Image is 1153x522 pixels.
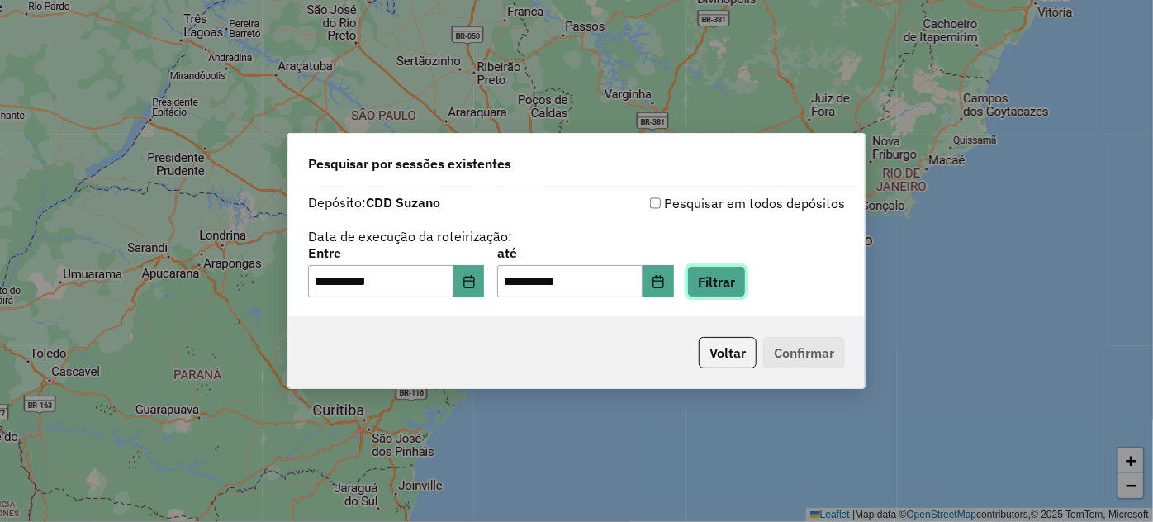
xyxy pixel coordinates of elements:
button: Choose Date [643,265,674,298]
label: Entre [308,243,484,263]
button: Filtrar [687,266,746,297]
div: Pesquisar em todos depósitos [576,193,845,213]
label: Depósito: [308,192,440,212]
button: Choose Date [453,265,485,298]
label: até [497,243,673,263]
strong: CDD Suzano [366,194,440,211]
label: Data de execução da roteirização: [308,226,512,246]
button: Voltar [699,337,757,368]
span: Pesquisar por sessões existentes [308,154,511,173]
